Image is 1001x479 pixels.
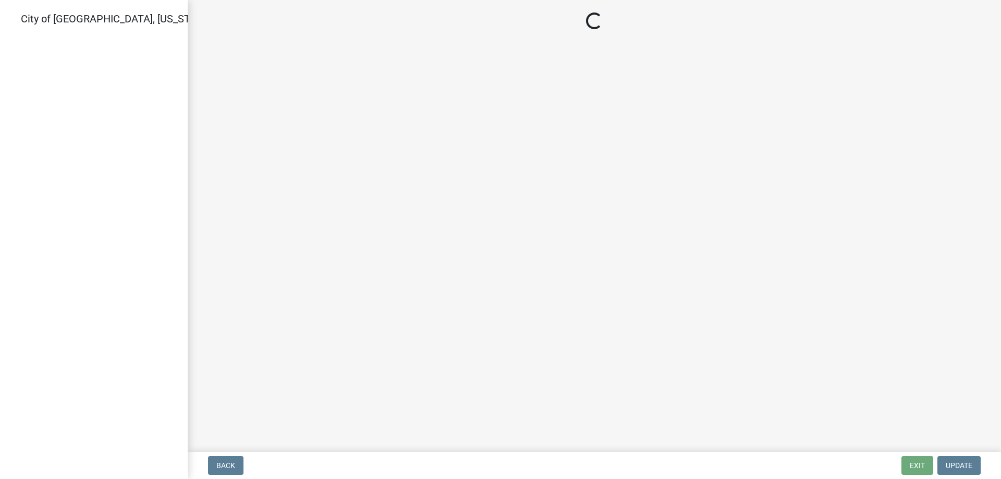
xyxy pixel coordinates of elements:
[216,461,235,470] span: Back
[937,456,981,475] button: Update
[901,456,933,475] button: Exit
[946,461,972,470] span: Update
[21,13,211,25] span: City of [GEOGRAPHIC_DATA], [US_STATE]
[208,456,243,475] button: Back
